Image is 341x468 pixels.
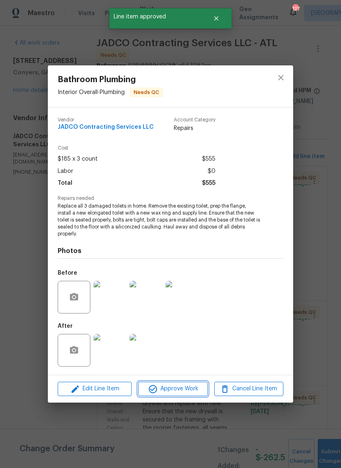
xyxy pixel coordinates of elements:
button: Close [203,10,230,27]
button: Cancel Line Item [214,382,283,396]
h5: After [58,323,73,329]
span: $555 [202,177,215,189]
span: $555 [202,153,215,165]
span: Cost [58,146,215,151]
span: Repairs needed [58,196,283,201]
span: $185 x 3 count [58,153,98,165]
span: Line item approved [109,8,203,25]
span: Total [58,177,72,189]
button: close [271,68,291,87]
button: Edit Line Item [58,382,132,396]
div: 127 [292,5,298,13]
span: JADCO Contracting Services LLC [58,124,154,130]
span: Bathroom Plumbing [58,75,163,84]
h5: Before [58,270,77,276]
span: Approve Work [141,384,205,394]
button: Approve Work [138,382,207,396]
span: $0 [208,166,215,177]
span: Cancel Line Item [217,384,281,394]
span: Account Category [174,117,215,123]
span: Edit Line Item [60,384,129,394]
span: Interior Overall - Plumbing [58,90,125,95]
span: Vendor [58,117,154,123]
span: Labor [58,166,73,177]
span: Replace all 3 damaged toilets in home. Remove the existing toilet, prep the flange, install a new... [58,203,261,237]
span: Needs QC [130,88,162,96]
span: Repairs [174,124,215,132]
h4: Photos [58,247,283,255]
